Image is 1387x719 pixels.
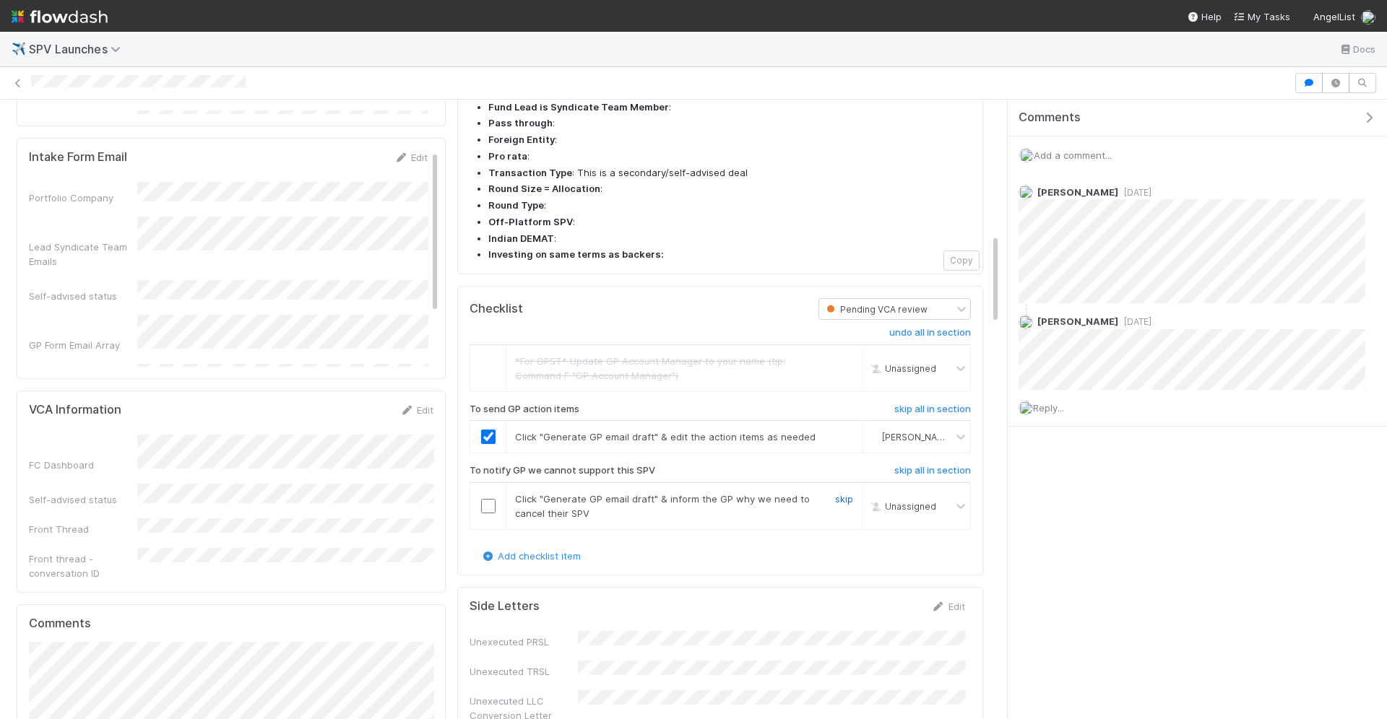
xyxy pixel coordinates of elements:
[868,362,936,373] span: Unassigned
[488,134,555,145] strong: Foreign Entity
[29,240,137,269] div: Lead Syndicate Team Emails
[470,302,523,316] h5: Checklist
[488,216,573,227] strong: Off-Platform SPV
[1019,401,1033,415] img: avatar_c597f508-4d28-4c7c-92e0-bd2d0d338f8e.png
[894,465,971,482] a: skip all in section
[488,215,971,230] li: :
[29,191,137,205] div: Portfolio Company
[1019,148,1034,162] img: avatar_c597f508-4d28-4c7c-92e0-bd2d0d338f8e.png
[889,327,971,344] a: undo all in section
[29,289,137,303] div: Self-advised status
[488,133,971,147] li: :
[29,338,137,352] div: GP Form Email Array
[488,167,572,178] strong: Transaction Type
[835,493,853,505] a: skip
[1233,11,1290,22] span: My Tasks
[943,250,980,271] button: Copy
[1361,10,1375,25] img: avatar_c597f508-4d28-4c7c-92e0-bd2d0d338f8e.png
[1037,315,1118,327] span: [PERSON_NAME]
[1339,40,1375,58] a: Docs
[488,100,971,115] li: :
[868,431,880,443] img: avatar_c597f508-4d28-4c7c-92e0-bd2d0d338f8e.png
[515,355,785,381] span: *For GPST* Update GP Account Manager to your name (tip: Command F "GP Account Manager")
[394,152,428,163] a: Edit
[470,635,578,649] div: Unexecuted PRSL
[488,166,971,180] li: : This is a secondary/self-advised deal
[488,199,971,213] li: :
[12,43,26,55] span: ✈️
[868,501,936,512] span: Unassigned
[29,42,128,56] span: SPV Launches
[889,327,971,339] h6: undo all in section
[882,432,953,443] span: [PERSON_NAME]
[894,404,971,415] h6: skip all in section
[488,101,669,113] strong: Fund Lead is Syndicate Team Member
[1019,110,1081,125] span: Comments
[480,550,581,562] a: Add checklist item
[1118,187,1151,198] span: [DATE]
[1019,315,1033,329] img: avatar_c597f508-4d28-4c7c-92e0-bd2d0d338f8e.png
[470,465,655,476] h6: To notify GP we cannot support this SPV
[931,601,965,612] a: Edit
[29,492,137,507] div: Self-advised status
[1019,185,1033,199] img: avatar_aa70801e-8de5-4477-ab9d-eb7c67de69c1.png
[29,403,121,417] h5: VCA Information
[29,458,137,472] div: FC Dashboard
[488,117,553,128] strong: Pass through
[488,248,664,260] strong: Investing on same terms as backers:
[1187,9,1222,24] div: Help
[399,404,433,416] a: Edit
[824,304,928,315] span: Pending VCA review
[488,232,971,246] li: :
[1118,316,1151,327] span: [DATE]
[1034,149,1112,161] span: Add a comment...
[470,404,579,415] h6: To send GP action items
[515,431,816,443] span: Click "Generate GP email draft" & edit the action items as needed
[1313,11,1355,22] span: AngelList
[488,199,544,211] strong: Round Type
[470,664,578,679] div: Unexecuted TRSL
[488,183,600,194] strong: Round Size = Allocation
[488,182,971,196] li: :
[29,522,137,536] div: Front Thread
[1233,9,1290,24] a: My Tasks
[488,232,554,244] strong: Indian DEMAT
[488,150,527,162] strong: Pro rata
[1037,186,1118,198] span: [PERSON_NAME]
[1033,402,1064,414] span: Reply...
[894,465,971,476] h6: skip all in section
[29,150,127,165] h5: Intake Form Email
[488,149,971,164] li: :
[12,4,108,29] img: logo-inverted-e16ddd16eac7371096b0.svg
[29,552,137,580] div: Front thread - conversation ID
[29,616,433,631] h5: Comments
[488,116,971,131] li: :
[470,599,540,614] h5: Side Letters
[515,493,810,519] span: Click "Generate GP email draft" & inform the GP why we need to cancel their SPV
[894,404,971,421] a: skip all in section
